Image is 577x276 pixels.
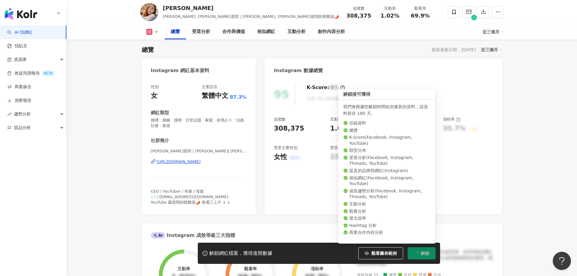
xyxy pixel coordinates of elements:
[371,251,397,256] span: 觀看圖表範例
[209,250,272,257] div: 解鎖網紅檔案，獲得進階數據
[287,28,306,35] div: 互動分析
[343,175,430,187] li: 相似網紅 ( Facebook, Instagram, YouTube )
[347,12,371,19] span: 308,375
[151,232,235,239] div: Instagram 成效等級三大指標
[318,28,345,35] div: 創作內容分析
[163,14,339,19] span: [PERSON_NAME], [PERSON_NAME]老闆｜[PERSON_NAME], [PERSON_NAME]老闆的辣雞湯🌶️
[244,266,257,271] div: 觀看率
[481,46,502,54] div: 近三個月
[230,94,247,101] span: 87.3%
[151,148,247,154] span: [PERSON_NAME]老闆｜[PERSON_NAME]| [PERSON_NAME]
[409,5,432,12] div: 觀看率
[343,120,430,126] li: 信箱資料
[192,28,210,35] div: 受眾分析
[202,91,228,101] div: 繁體中文
[177,266,190,271] div: 互動率
[330,124,353,133] div: 1.02%
[311,266,323,271] div: 漲粉率
[343,128,430,134] li: 總覽
[7,112,12,116] span: rise
[343,103,430,117] div: 我們會根據您解鎖時間給您最新的資料，該資料留存 180 天。
[14,107,31,121] span: 趨勢分析
[202,84,217,90] div: 主要語言
[151,159,247,165] a: [URL][DOMAIN_NAME]
[343,188,430,200] li: 成長趨勢分析 ( Facebook, Instagram, Threads, YouTube )
[14,53,27,66] span: 資源庫
[330,117,348,122] div: 互動率
[157,159,201,165] div: [URL][DOMAIN_NAME]
[7,29,33,35] a: searchAI 找網紅
[140,3,158,21] img: KOL Avatar
[274,117,286,122] div: 追蹤數
[343,148,430,154] li: 類型分布
[7,84,32,90] a: 商案媒合
[358,247,403,259] button: 觀看圖表範例
[347,5,371,12] div: 追蹤數
[379,5,402,12] div: 互動率
[151,91,158,101] div: 女
[411,13,429,19] span: 69.9%
[151,67,210,74] div: Instagram 網紅基本資料
[343,155,430,167] li: 受眾分析 ( Facebook, Instagram, Threads, YouTube )
[408,247,436,259] button: 解鎖
[343,208,430,214] li: 觀看分析
[421,251,429,256] span: 解鎖
[274,145,297,151] div: 受眾主要性別
[380,13,399,19] span: 1.02%
[274,67,323,74] div: Instagram 數據總覽
[307,84,345,91] div: K-Score :
[482,27,504,37] div: 近三個月
[151,232,165,238] div: AI
[343,201,430,207] li: 互動分析
[151,189,230,205] span: CEO / YouTuber / 作家 / 母親 ✉️ / [EMAIL_ADDRESS][DOMAIN_NAME] YouTube 葳老闆的辣雞湯🌶️ 每週三上片 ↓ ↓
[151,138,169,144] div: 社群簡介
[151,118,247,128] span: 婚禮 · 婚姻 · 感情 · 日常話題 · 家庭 · 命理占卜 · 法政社會 · 旅遊
[343,168,430,174] li: 提及的品牌與網紅 ( Instagram )
[432,47,476,52] div: 最後更新日期：[DATE]
[7,70,55,76] a: 效益預測報告BETA
[14,121,31,135] span: 競品分析
[343,215,430,221] li: 發文頻率
[338,89,435,100] div: 解鎖後可獲得
[343,230,430,236] li: 商業合作內容分析
[7,98,32,104] a: 洞察報告
[222,28,245,35] div: 合作與價值
[7,43,27,49] a: 找貼文
[330,145,354,151] div: 受眾主要年齡
[257,28,275,35] div: 相似網紅
[5,8,37,20] img: logo
[151,110,169,116] div: 網紅類型
[413,251,419,256] span: loading
[142,45,154,54] div: 總覽
[443,117,461,122] div: 漲粉率
[343,223,430,229] li: Hashtag 分析
[343,135,430,146] li: K-Score ( Facebook, Instagram, YouTube )
[151,84,159,90] div: 性別
[163,4,339,12] div: [PERSON_NAME]
[274,124,304,133] div: 308,375
[274,152,287,162] div: 女性
[171,28,180,35] div: 總覽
